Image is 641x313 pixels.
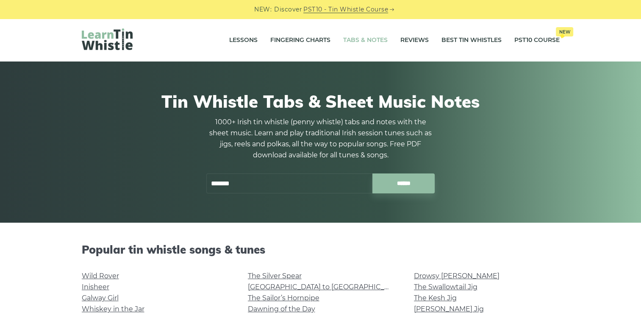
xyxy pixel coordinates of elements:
[82,28,133,50] img: LearnTinWhistle.com
[414,294,457,302] a: The Kesh Jig
[248,294,319,302] a: The Sailor’s Hornpipe
[556,27,573,36] span: New
[343,30,388,51] a: Tabs & Notes
[82,272,119,280] a: Wild Rover
[248,283,404,291] a: [GEOGRAPHIC_DATA] to [GEOGRAPHIC_DATA]
[414,305,484,313] a: [PERSON_NAME] Jig
[414,272,499,280] a: Drowsy [PERSON_NAME]
[248,305,315,313] a: Dawning of the Day
[248,272,302,280] a: The Silver Spear
[414,283,477,291] a: The Swallowtail Jig
[441,30,502,51] a: Best Tin Whistles
[400,30,429,51] a: Reviews
[514,30,560,51] a: PST10 CourseNew
[82,305,144,313] a: Whiskey in the Jar
[270,30,330,51] a: Fingering Charts
[229,30,258,51] a: Lessons
[82,243,560,256] h2: Popular tin whistle songs & tunes
[82,91,560,112] h1: Tin Whistle Tabs & Sheet Music Notes
[82,283,109,291] a: Inisheer
[206,117,435,161] p: 1000+ Irish tin whistle (penny whistle) tabs and notes with the sheet music. Learn and play tradi...
[82,294,119,302] a: Galway Girl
